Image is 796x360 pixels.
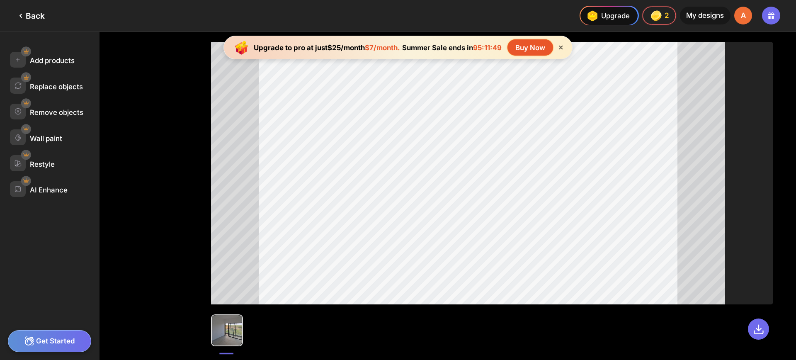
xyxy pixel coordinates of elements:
div: Wall paint [30,134,62,143]
span: 2 [665,12,670,19]
div: Restyle [30,160,55,168]
span: $7/month. [365,44,400,52]
div: My designs [680,7,730,24]
div: Upgrade to pro at just [254,44,400,52]
div: Replace objects [30,83,83,91]
div: Buy Now [507,39,553,56]
div: Upgrade [584,8,630,24]
div: Summer Sale ends in [400,44,504,52]
div: AI Enhance [30,186,68,194]
div: A [734,7,752,24]
span: $25/month [328,44,365,52]
div: Remove objects [30,108,83,117]
img: upgrade-banner-new-year-icon.gif [232,38,252,58]
div: Add products [30,56,75,65]
div: Back [16,11,45,21]
span: 95:11:49 [473,44,502,52]
img: upgrade-nav-btn-icon.gif [584,8,600,24]
div: Get Started [8,330,91,352]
